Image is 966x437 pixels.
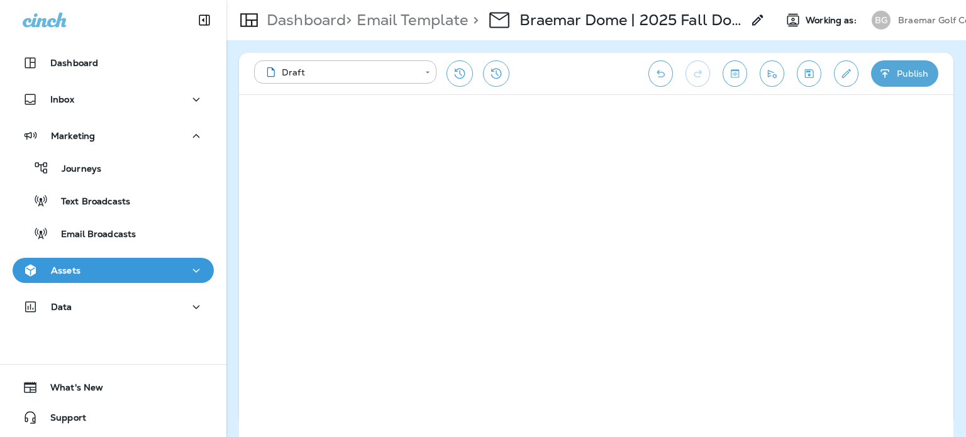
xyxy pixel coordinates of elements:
button: Journeys [13,155,214,181]
span: Support [38,412,86,428]
button: Inbox [13,87,214,112]
button: Dashboard [13,50,214,75]
button: Toggle preview [723,60,747,87]
p: Text Broadcasts [48,196,130,208]
span: Working as: [806,15,859,26]
span: What's New [38,382,103,397]
button: Text Broadcasts [13,187,214,214]
button: Restore from previous version [447,60,473,87]
button: Undo [648,60,673,87]
button: Save [797,60,821,87]
p: Marketing [51,131,95,141]
button: Support [13,405,214,430]
p: Journeys [49,163,101,175]
div: Draft [263,66,416,79]
button: Marketing [13,123,214,148]
button: Edit details [834,60,858,87]
button: View Changelog [483,60,509,87]
button: Email Broadcasts [13,220,214,246]
p: Braemar Dome | 2025 Fall Dome Floating League - 10/1 [519,11,743,30]
p: Data [51,302,72,312]
p: Assets [51,265,80,275]
button: Data [13,294,214,319]
p: > [468,11,479,30]
button: Assets [13,258,214,283]
button: What's New [13,375,214,400]
button: Collapse Sidebar [187,8,222,33]
p: Email Broadcasts [48,229,136,241]
p: Dashboard [50,58,98,68]
p: Email Template [352,11,468,30]
button: Send test email [760,60,784,87]
div: BG [872,11,891,30]
p: Inbox [50,94,74,104]
button: Publish [871,60,938,87]
p: Dashboard > [262,11,352,30]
